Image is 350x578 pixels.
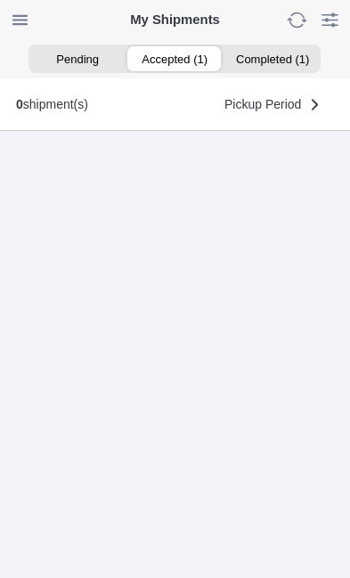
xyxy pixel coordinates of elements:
[16,97,88,111] div: shipment(s)
[16,97,23,111] b: 0
[224,46,321,71] ion-segment-button: Completed (1)
[28,46,126,71] ion-segment-button: Pending
[224,98,301,110] span: Pickup Period
[126,46,224,71] ion-segment-button: Accepted (1)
